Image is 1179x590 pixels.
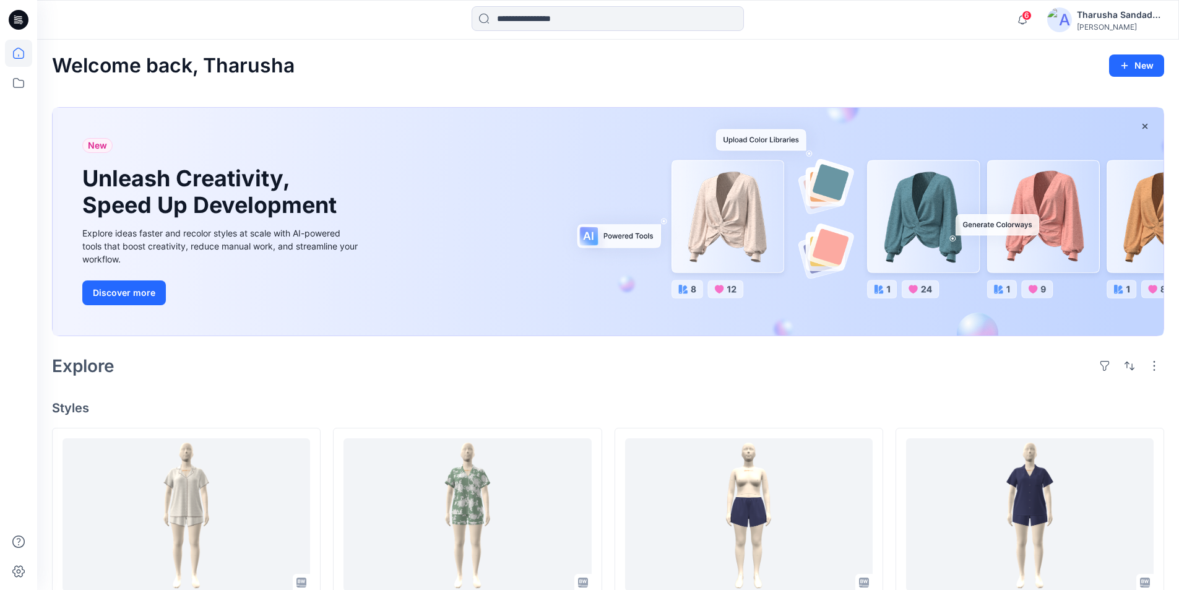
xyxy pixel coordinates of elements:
img: avatar [1047,7,1072,32]
div: [PERSON_NAME] [1077,22,1164,32]
button: New [1109,54,1164,77]
h2: Welcome back, Tharusha [52,54,295,77]
button: Discover more [82,280,166,305]
h2: Explore [52,356,114,376]
h1: Unleash Creativity, Speed Up Development [82,165,342,219]
span: 6 [1022,11,1032,20]
div: Tharusha Sandadeepa [1077,7,1164,22]
a: Discover more [82,280,361,305]
h4: Styles [52,401,1164,415]
span: New [88,138,107,153]
div: Explore ideas faster and recolor styles at scale with AI-powered tools that boost creativity, red... [82,227,361,266]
